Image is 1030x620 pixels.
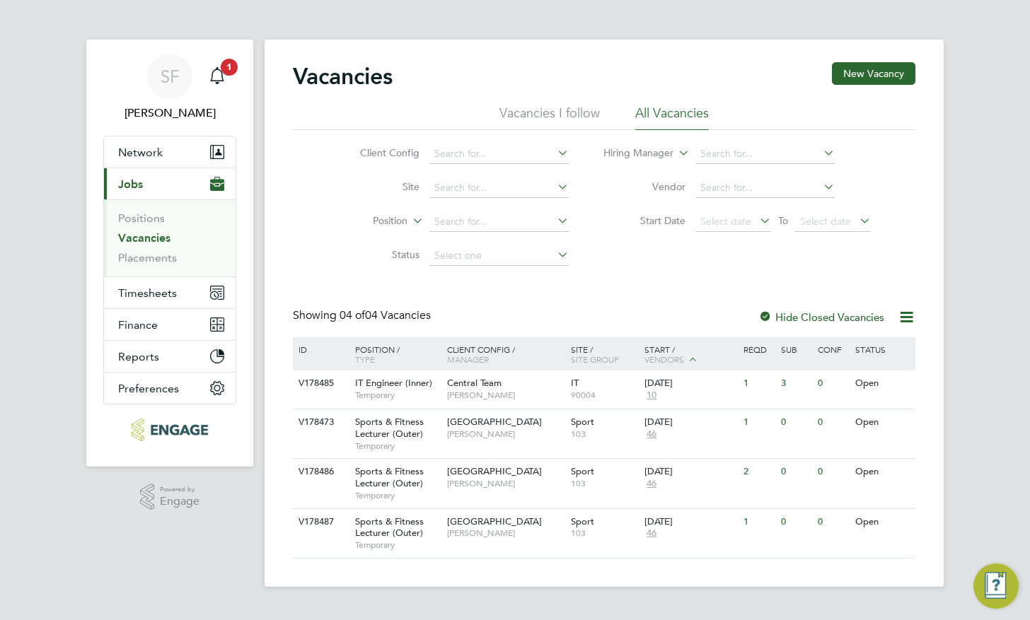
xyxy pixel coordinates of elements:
div: 2 [740,459,777,485]
a: 1 [203,54,231,99]
span: IT [571,377,579,389]
div: 0 [814,409,851,435]
span: [PERSON_NAME] [447,527,564,539]
li: Vacancies I follow [499,105,600,130]
span: Type [355,353,375,365]
div: Conf [814,337,851,361]
button: Reports [104,341,236,372]
span: Vendors [644,353,684,365]
span: Temporary [355,440,440,452]
a: Vacancies [118,231,170,245]
div: 0 [814,370,851,397]
div: Open [852,509,913,535]
div: Reqd [740,337,777,361]
button: Jobs [104,168,236,199]
label: Hiring Manager [592,146,673,160]
span: Preferences [118,382,179,395]
span: Finance [118,318,158,332]
span: Sport [571,416,594,428]
span: [GEOGRAPHIC_DATA] [447,416,542,428]
div: 0 [777,459,814,485]
label: Position [326,214,407,228]
span: Timesheets [118,286,177,300]
label: Site [338,180,419,193]
span: [PERSON_NAME] [447,428,564,440]
div: Start / [641,337,740,373]
div: Open [852,409,913,435]
span: Sports & Fitness Lecturer (Outer) [355,416,424,440]
span: Sports & Fitness Lecturer (Outer) [355,465,424,489]
span: [PERSON_NAME] [447,478,564,489]
div: Open [852,370,913,397]
nav: Main navigation [86,40,253,467]
label: Start Date [604,214,685,227]
span: Select date [700,215,751,228]
span: 46 [644,527,659,539]
button: Preferences [104,373,236,404]
span: 04 of [340,308,365,322]
div: 1 [740,509,777,535]
div: 0 [777,409,814,435]
input: Search for... [429,144,569,164]
span: Jobs [118,177,143,191]
a: SF[PERSON_NAME] [103,54,236,122]
span: SF [161,67,180,86]
span: Manager [447,353,489,365]
input: Search for... [695,144,835,164]
a: Placements [118,251,177,264]
input: Search for... [429,212,569,232]
div: 3 [777,370,814,397]
span: 1 [221,59,238,76]
div: Sub [777,337,814,361]
span: Central Team [447,377,502,389]
button: New Vacancy [832,62,915,85]
span: Temporary [355,490,440,501]
div: [DATE] [644,516,736,528]
a: Powered byEngage [140,484,200,510]
a: Positions [118,211,165,225]
span: 103 [571,478,638,489]
span: Site Group [571,353,619,365]
label: Client Config [338,146,419,159]
div: 0 [814,509,851,535]
div: [DATE] [644,378,736,390]
div: [DATE] [644,466,736,478]
div: 0 [777,509,814,535]
input: Search for... [695,178,835,198]
span: [PERSON_NAME] [447,390,564,401]
div: 1 [740,409,777,435]
button: Network [104,136,236,168]
span: 46 [644,478,659,490]
div: [DATE] [644,416,736,428]
div: V178486 [295,459,345,485]
div: Open [852,459,913,485]
label: Hide Closed Vacancies [758,310,884,324]
span: IT Engineer (Inner) [355,377,432,389]
span: [GEOGRAPHIC_DATA] [447,465,542,477]
h2: Vacancies [293,62,393,90]
label: Vendor [604,180,685,193]
span: To [774,211,792,230]
div: Client Config / [444,337,567,371]
span: 103 [571,527,638,539]
span: 90004 [571,390,638,401]
span: 10 [644,390,659,402]
span: Powered by [160,484,199,496]
button: Engage Resource Center [973,563,1019,609]
div: ID [295,337,345,361]
input: Search for... [429,178,569,198]
span: 46 [644,428,659,440]
span: Network [118,146,163,159]
img: realstaffing-logo-retina.png [132,419,207,441]
div: Status [852,337,913,361]
span: Engage [160,496,199,508]
button: Timesheets [104,277,236,308]
span: 04 Vacancies [340,308,431,322]
span: Sport [571,465,594,477]
div: V178473 [295,409,345,435]
span: Temporary [355,390,440,401]
span: Sophie Fleming [103,105,236,122]
span: Select date [800,215,851,228]
div: 0 [814,459,851,485]
div: V178485 [295,370,345,397]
